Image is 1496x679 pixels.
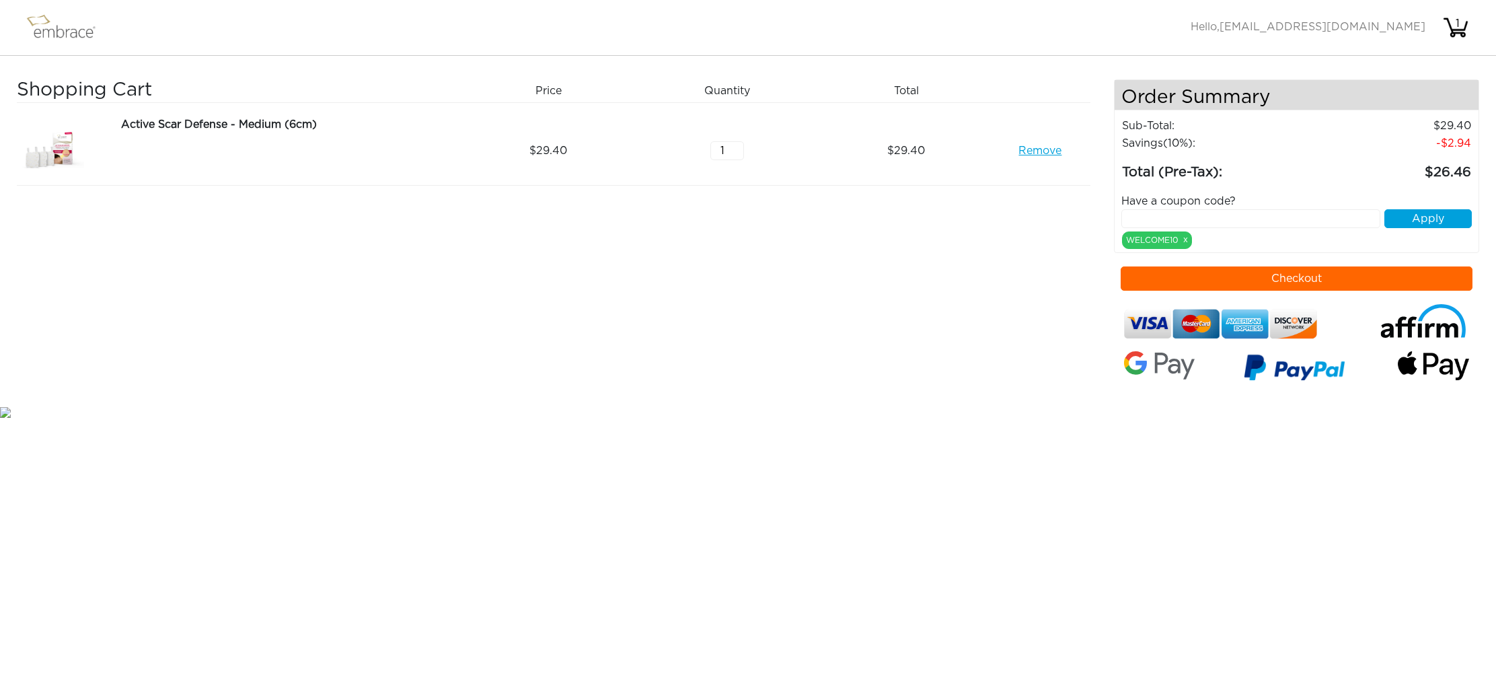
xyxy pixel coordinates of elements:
div: Active Scar Defense - Medium (6cm) [121,116,454,133]
div: Have a coupon code? [1111,193,1483,209]
h3: Shopping Cart [17,79,454,102]
button: Checkout [1121,266,1473,291]
span: 29.40 [529,143,567,159]
div: Total [822,79,1001,102]
td: Sub-Total: [1121,117,1314,135]
span: 29.40 [887,143,925,159]
span: Quantity [704,83,750,99]
h4: Order Summary [1115,80,1479,110]
img: credit-cards.png [1124,304,1317,344]
span: (10%) [1163,138,1193,149]
span: [EMAIL_ADDRESS][DOMAIN_NAME] [1220,22,1425,32]
div: 1 [1444,15,1471,32]
td: Savings : [1121,135,1314,152]
img: paypal-v3.png [1244,349,1345,390]
img: 3dae449a-8dcd-11e7-960f-02e45ca4b85b.jpeg [17,116,84,185]
img: fullApplePay.png [1398,351,1469,380]
div: Price [464,79,643,102]
img: Google-Pay-Logo.svg [1124,351,1195,380]
span: Hello, [1191,22,1425,32]
img: cart [1442,14,1469,41]
div: WELCOME10 [1122,231,1192,249]
a: Remove [1018,143,1061,159]
a: 1 [1442,22,1469,32]
img: affirm-logo.svg [1378,304,1469,338]
td: 26.46 [1314,152,1472,183]
td: 2.94 [1314,135,1472,152]
td: Total (Pre-Tax): [1121,152,1314,183]
img: logo.png [24,11,111,44]
button: Apply [1384,209,1472,228]
td: 29.40 [1314,117,1472,135]
a: x [1183,234,1188,246]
